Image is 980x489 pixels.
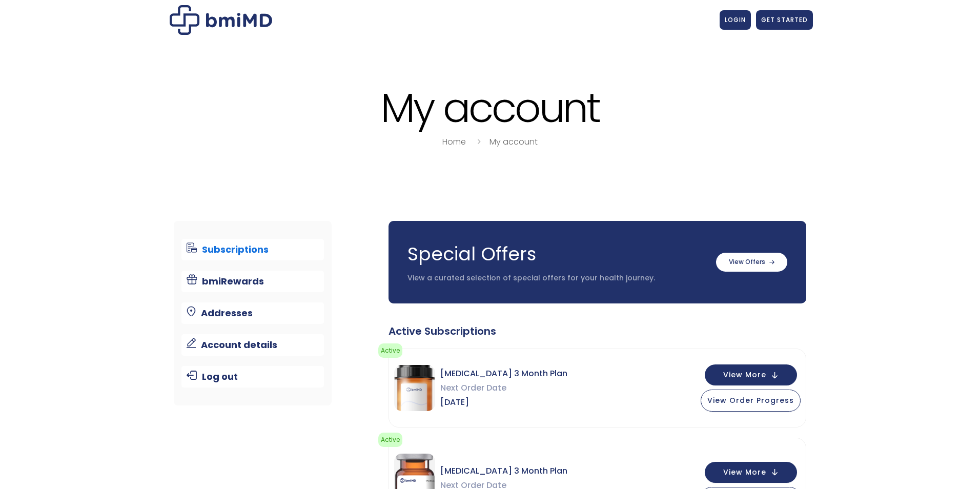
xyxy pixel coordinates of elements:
a: Subscriptions [181,239,324,260]
h3: Special Offers [407,241,706,267]
a: GET STARTED [756,10,813,30]
img: Metformin 3 Month Plan [394,365,435,411]
a: My account [489,136,538,148]
span: [DATE] [440,395,567,410]
div: Active Subscriptions [389,324,806,338]
span: [MEDICAL_DATA] 3 Month Plan [440,366,567,381]
button: View More [705,364,797,385]
nav: Account pages [174,221,332,405]
a: Account details [181,334,324,356]
span: Active [378,433,402,447]
span: GET STARTED [761,15,808,24]
h1: My account [167,86,813,130]
button: View Order Progress [701,390,801,412]
a: bmiRewards [181,271,324,292]
span: View Order Progress [707,395,794,405]
i: breadcrumbs separator [473,136,484,148]
span: View More [723,469,766,476]
a: Log out [181,366,324,388]
span: [MEDICAL_DATA] 3 Month Plan [440,464,567,478]
span: LOGIN [725,15,746,24]
img: My account [170,5,272,35]
p: View a curated selection of special offers for your health journey. [407,273,706,283]
span: View More [723,372,766,378]
a: Home [442,136,466,148]
span: Next Order Date [440,381,567,395]
a: Addresses [181,302,324,324]
a: LOGIN [720,10,751,30]
button: View More [705,462,797,483]
span: Active [378,343,402,358]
